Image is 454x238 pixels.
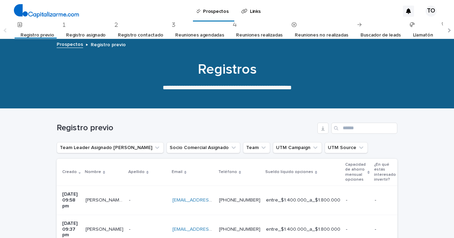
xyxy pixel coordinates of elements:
[265,168,313,176] p: Sueldo líquido opciones
[236,27,283,43] a: Reuniones realizadas
[266,227,340,232] p: entre_$1.400.000_a_$1.800.000
[172,227,251,232] a: [EMAIL_ADDRESS][DOMAIN_NAME]
[14,4,79,18] img: 4arMvv9wSvmHTHbXwTim
[360,27,401,43] a: Buscador de leads
[167,142,240,153] button: Socio Comercial Asignado
[86,196,125,203] p: Astrid Flores Sanhueza
[66,27,106,43] a: Registro asignado
[266,197,340,203] p: entre_$1.400.000_a_$1.800.000
[85,168,101,176] p: Nombre
[218,168,237,176] p: Teléfono
[62,168,77,176] p: Creado
[374,161,396,184] p: ¿En qué estás interesado invertir?
[62,221,80,238] p: [DATE] 09:37 pm
[219,227,260,232] a: [PHONE_NUMBER]
[57,40,83,48] a: Prospectos
[425,6,437,17] div: TO
[57,142,164,153] button: Team Leader Asignado LLamados
[57,61,397,78] h1: Registros
[219,198,260,203] a: [PHONE_NUMBER]
[295,27,348,43] a: Reuniones no realizadas
[129,225,132,232] p: -
[273,142,322,153] button: UTM Campaign
[345,161,366,184] p: Capacidad de ahorro mensual opciones
[413,27,433,43] a: Llamatón
[118,27,163,43] a: Registro contactado
[331,123,397,134] input: Search
[91,40,126,48] p: Registro previo
[57,123,315,133] h1: Registro previo
[128,168,145,176] p: Apellido
[172,198,289,203] a: [EMAIL_ADDRESS][PERSON_NAME][DOMAIN_NAME]
[86,225,125,232] p: juan contreras barraza
[325,142,368,153] button: UTM Source
[129,196,132,203] p: -
[375,227,399,232] p: -
[175,27,224,43] a: Reuniones agendadas
[172,168,183,176] p: Email
[62,191,80,209] p: [DATE] 09:58 pm
[243,142,270,153] button: Team
[346,197,369,203] p: -
[346,227,369,232] p: -
[21,27,54,43] a: Registro previo
[375,197,399,203] p: -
